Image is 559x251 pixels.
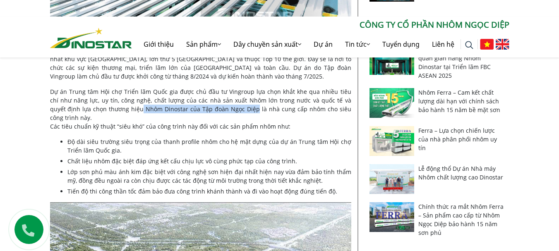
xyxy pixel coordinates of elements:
a: Tin tức [339,31,376,57]
li: Độ dài siêu trường siêu trọng của thanh profile nhôm cho hệ mặt dựng của dự án Trung tâm Hội chợ ... [67,137,351,155]
p: Dự án Trung tâm Hội chợ Triển lãm Quốc gia được chủ đầu tư Vingroup lựa chọn khắt khe qua nhiều t... [50,87,351,131]
a: Dây chuyền sản xuất [227,31,307,57]
img: Nhôm Ferra – Cam kết chất lượng dài hạn với chính sách bảo hành 15 năm bề mặt sơn [369,88,415,118]
li: Tiến độ thi công thần tốc đảm bảo đưa công trình khánh thành và đi vào hoạt động đúng tiến độ. [67,187,351,196]
img: Nhôm Dinostar [50,28,132,48]
p: Với tổng quy mô lên tới 90ha, Trung tâm Hội chợ Triển lãm Quốc gia sẽ trở thành trung tâm triển l... [50,46,351,81]
img: English [496,39,509,50]
img: search [465,41,473,49]
a: Lễ động thổ Dự án Nhà máy Nhôm chất lượng cao Dinostar [418,165,503,181]
li: Lớp sơn phủ màu ánh kim đặc biệt với công nghệ sơn hiện đại nhất hiện nay vừa đảm bảo tính thẩm m... [67,167,351,185]
a: Dự án [307,31,339,57]
a: Nhôm Ferra – Cam kết chất lượng dài hạn với chính sách bảo hành 15 năm bề mặt sơn [418,88,500,114]
img: Tiếng Việt [480,39,494,50]
a: Sản phẩm [180,31,227,57]
a: Chính thức ra mắt Nhôm Ferra – Sản phẩm cao cấp từ Nhôm Ngọc Diệp bảo hành 15 năm sơn phủ [418,203,504,237]
p: CÔNG TY CỔ PHẦN NHÔM NGỌC DIỆP [132,19,509,31]
img: Chính thức ra mắt Nhôm Ferra – Sản phẩm cao cấp từ Nhôm Ngọc Diệp bảo hành 15 năm sơn phủ [369,202,415,232]
li: Chất liệu nhôm đặc biệt đáp ứng kết cấu chịu lực vô cùng phức tạp của công trình. [67,157,351,165]
img: Lễ động thổ Dự án Nhà máy Nhôm chất lượng cao Dinostar [369,164,415,194]
img: Ferra – Lựa chọn chiến lược của nhà phân phối nhôm uy tín [369,126,415,156]
a: Liên hệ [426,31,461,57]
a: Giới thiệu [137,31,180,57]
img: Thư mời tham quan gian hàng Nhôm Dinostar tại Triển lãm FBC ASEAN 2025 [369,45,415,75]
a: Ferra – Lựa chọn chiến lược của nhà phân phối nhôm uy tín [418,127,497,152]
a: Tuyển dụng [376,31,426,57]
